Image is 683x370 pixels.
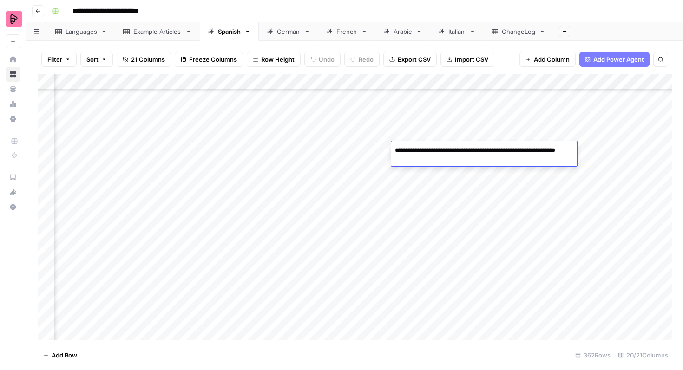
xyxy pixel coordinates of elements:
div: Languages [66,27,97,36]
a: Browse [6,67,20,82]
button: Redo [344,52,380,67]
a: German [259,22,318,41]
div: Arabic [394,27,412,36]
div: Spanish [218,27,241,36]
button: Sort [80,52,113,67]
div: 362 Rows [571,348,614,363]
span: Redo [359,55,374,64]
img: Preply Logo [6,11,22,27]
span: Add Row [52,351,77,360]
button: Help + Support [6,200,20,214]
div: ChangeLog [502,27,535,36]
button: Row Height [247,52,301,67]
div: German [277,27,300,36]
a: Usage [6,97,20,111]
a: Italian [430,22,484,41]
span: Freeze Columns [189,55,237,64]
a: Your Data [6,82,20,97]
span: Filter [47,55,62,64]
button: Add Row [38,348,83,363]
a: Settings [6,111,20,126]
a: French [318,22,375,41]
a: ChangeLog [484,22,553,41]
a: Example Articles [115,22,200,41]
button: Workspace: Preply [6,7,20,31]
div: What's new? [6,185,20,199]
div: French [336,27,357,36]
button: Undo [304,52,341,67]
button: Import CSV [440,52,494,67]
span: Add Power Agent [593,55,644,64]
a: Home [6,52,20,67]
span: Import CSV [455,55,488,64]
span: Undo [319,55,335,64]
div: 20/21 Columns [614,348,672,363]
span: 21 Columns [131,55,165,64]
a: AirOps Academy [6,170,20,185]
a: Arabic [375,22,430,41]
a: Languages [47,22,115,41]
button: Freeze Columns [175,52,243,67]
button: Export CSV [383,52,437,67]
div: Example Articles [133,27,182,36]
button: Add Column [519,52,576,67]
div: Italian [448,27,466,36]
button: Add Power Agent [579,52,650,67]
a: Spanish [200,22,259,41]
span: Export CSV [398,55,431,64]
span: Sort [86,55,99,64]
button: Filter [41,52,77,67]
span: Add Column [534,55,570,64]
button: What's new? [6,185,20,200]
span: Row Height [261,55,295,64]
button: 21 Columns [117,52,171,67]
